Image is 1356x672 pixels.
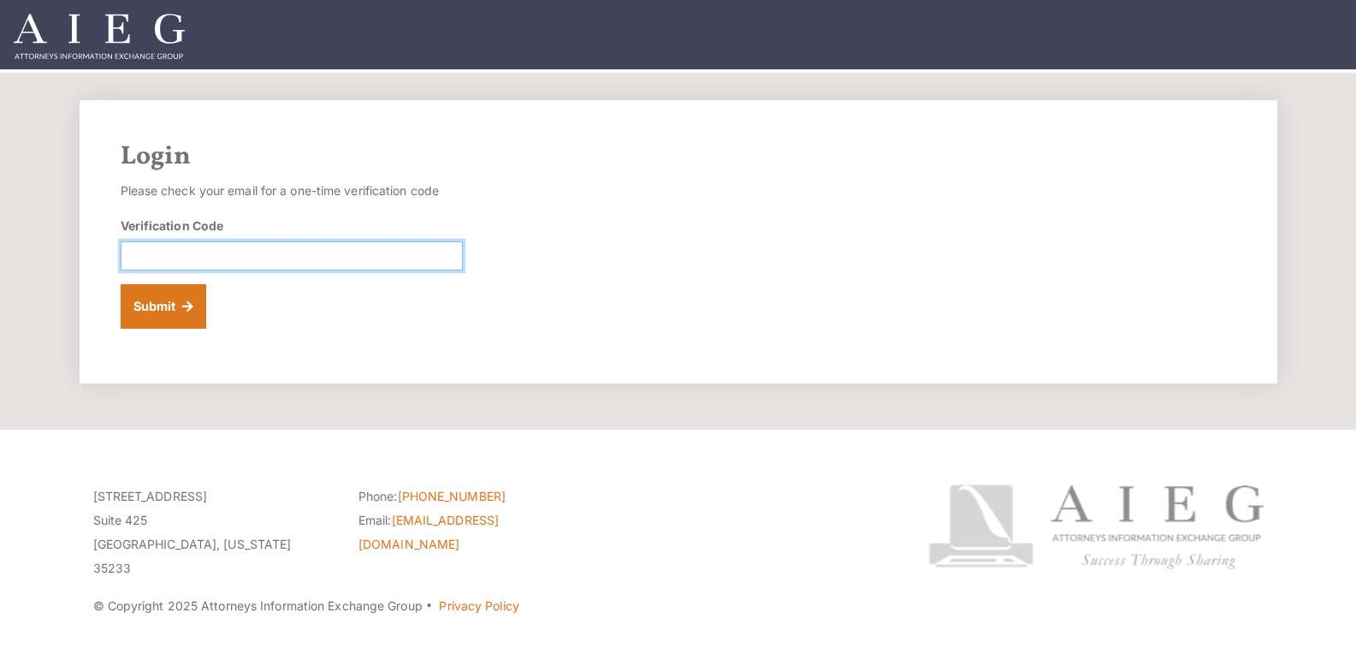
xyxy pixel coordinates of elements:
[121,179,463,203] p: Please check your email for a one-time verification code
[358,508,598,556] li: Email:
[93,594,864,618] p: © Copyright 2025 Attorneys Information Exchange Group
[14,14,185,59] img: Attorneys Information Exchange Group
[121,141,1236,172] h2: Login
[398,489,506,503] a: [PHONE_NUMBER]
[121,217,224,235] label: Verification Code
[439,598,518,613] a: Privacy Policy
[928,485,1264,569] img: Attorneys Information Exchange Group logo
[425,605,433,614] span: ·
[358,513,499,551] a: [EMAIL_ADDRESS][DOMAIN_NAME]
[93,485,333,580] p: [STREET_ADDRESS] Suite 425 [GEOGRAPHIC_DATA], [US_STATE] 35233
[358,485,598,508] li: Phone:
[121,284,207,329] button: Submit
